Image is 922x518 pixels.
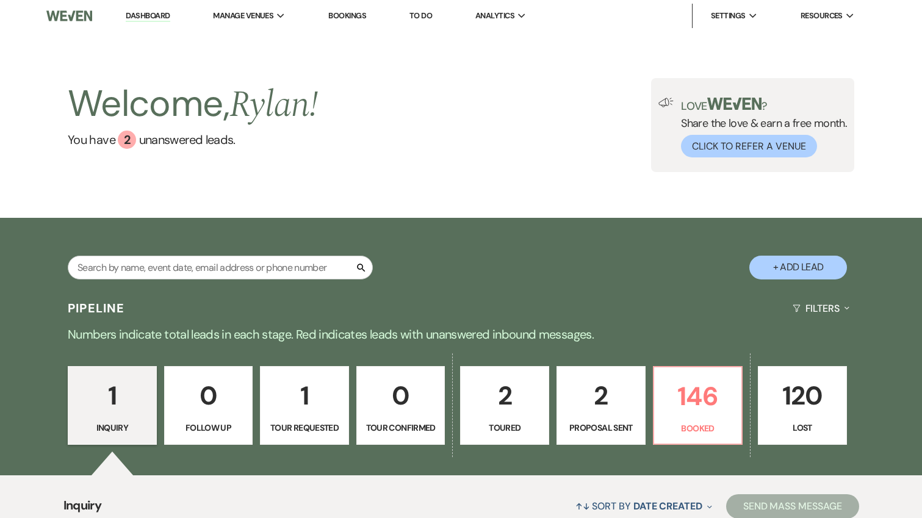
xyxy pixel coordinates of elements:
a: You have 2 unanswered leads. [68,131,318,149]
button: Filters [788,292,854,325]
span: ↑↓ [575,500,590,513]
a: 2Proposal Sent [556,366,646,445]
div: 2 [118,131,136,149]
h3: Pipeline [68,300,125,317]
p: Toured [468,421,541,434]
p: Inquiry [76,421,149,434]
h2: Welcome, [68,78,318,131]
p: 2 [468,375,541,416]
span: Manage Venues [213,10,273,22]
img: Weven Logo [46,3,92,29]
a: Dashboard [126,10,170,22]
p: Love ? [681,98,847,112]
p: 1 [268,375,341,416]
input: Search by name, event date, email address or phone number [68,256,373,279]
span: Date Created [633,500,702,513]
p: 120 [766,375,839,416]
div: Share the love & earn a free month. [674,98,847,157]
p: Tour Confirmed [364,421,438,434]
p: 0 [172,375,245,416]
p: 0 [364,375,438,416]
p: 1 [76,375,149,416]
a: 1Inquiry [68,366,157,445]
a: To Do [409,10,432,21]
span: Resources [801,10,843,22]
p: Tour Requested [268,421,341,434]
a: 0Follow Up [164,366,253,445]
span: Rylan ! [229,77,318,133]
p: 146 [661,376,735,417]
a: 1Tour Requested [260,366,349,445]
img: loud-speaker-illustration.svg [658,98,674,107]
a: Bookings [328,10,366,21]
img: weven-logo-green.svg [707,98,762,110]
a: 2Toured [460,366,549,445]
span: Settings [711,10,746,22]
a: 120Lost [758,366,847,445]
p: Follow Up [172,421,245,434]
button: Click to Refer a Venue [681,135,817,157]
a: 146Booked [653,366,743,445]
p: Booked [661,422,735,435]
p: 2 [564,375,638,416]
p: Numbers indicate total leads in each stage. Red indicates leads with unanswered inbound messages. [22,325,901,344]
p: Proposal Sent [564,421,638,434]
p: Lost [766,421,839,434]
a: 0Tour Confirmed [356,366,445,445]
button: + Add Lead [749,256,847,279]
span: Analytics [475,10,514,22]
